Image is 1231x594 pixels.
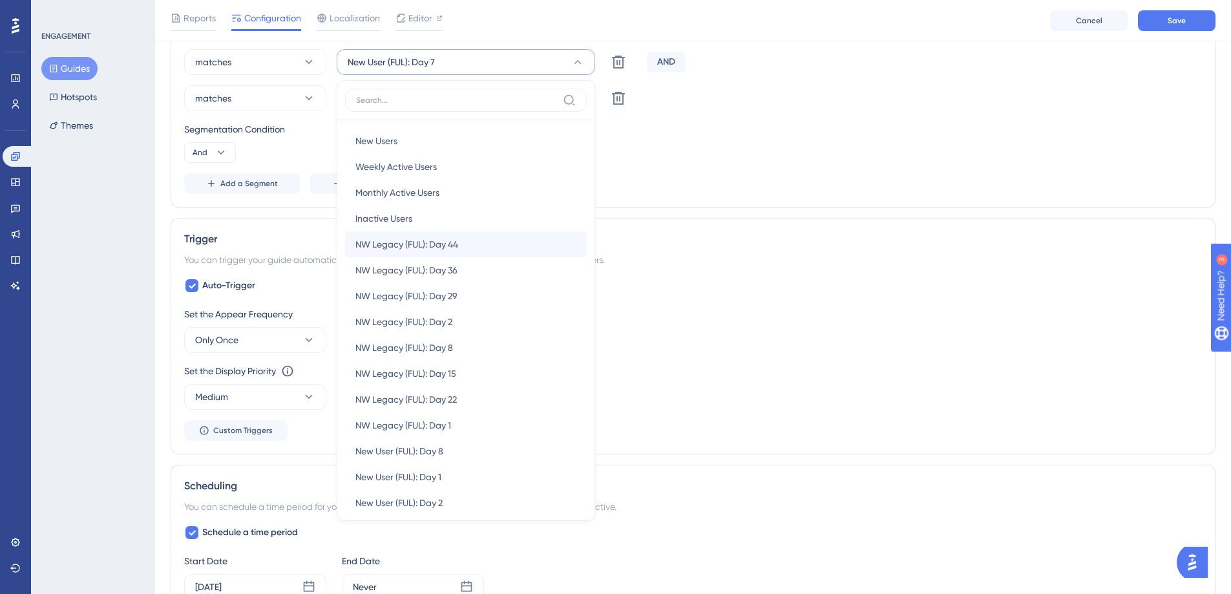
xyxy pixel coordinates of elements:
[348,54,435,70] span: New User (FUL): Day 7
[195,54,231,70] span: matches
[355,133,397,149] span: New Users
[184,306,1202,322] div: Set the Appear Frequency
[184,478,1202,494] div: Scheduling
[30,3,81,19] span: Need Help?
[345,154,587,180] button: Weekly Active Users
[244,10,301,26] span: Configuration
[184,363,276,379] div: Set the Display Priority
[355,418,451,433] span: NW Legacy (FUL): Day 1
[345,180,587,206] button: Monthly Active Users
[184,553,326,569] div: Start Date
[355,495,443,511] span: New User (FUL): Day 2
[355,237,458,252] span: NW Legacy (FUL): Day 44
[355,366,456,381] span: NW Legacy (FUL): Day 15
[345,438,587,464] button: New User (FUL): Day 8
[355,469,441,485] span: New User (FUL): Day 1
[1177,543,1215,582] iframe: UserGuiding AI Assistant Launcher
[195,90,231,106] span: matches
[1138,10,1215,31] button: Save
[345,335,587,361] button: NW Legacy (FUL): Day 8
[213,425,273,436] span: Custom Triggers
[355,392,457,407] span: NW Legacy (FUL): Day 22
[184,49,326,75] button: matches
[337,49,595,75] button: New User (FUL): Day 7
[184,252,1202,268] div: You can trigger your guide automatically when the target URL is visited, and/or use the custom tr...
[345,309,587,335] button: NW Legacy (FUL): Day 2
[345,128,587,154] button: New Users
[184,142,236,163] button: And
[355,211,412,226] span: Inactive Users
[184,499,1202,514] div: You can schedule a time period for your guide to appear. Scheduling will not work if the status i...
[345,257,587,283] button: NW Legacy (FUL): Day 36
[355,443,443,459] span: New User (FUL): Day 8
[355,159,437,175] span: Weekly Active Users
[355,288,458,304] span: NW Legacy (FUL): Day 29
[193,147,207,158] span: And
[355,262,458,278] span: NW Legacy (FUL): Day 36
[184,173,300,194] button: Add a Segment
[1076,16,1102,26] span: Cancel
[202,525,298,540] span: Schedule a time period
[90,6,94,17] div: 3
[195,389,228,405] span: Medium
[195,332,238,348] span: Only Once
[41,114,101,137] button: Themes
[41,31,90,41] div: ENGAGEMENT
[202,278,255,293] span: Auto-Trigger
[1050,10,1128,31] button: Cancel
[1168,16,1186,26] span: Save
[184,122,1202,137] div: Segmentation Condition
[41,85,105,109] button: Hotspots
[408,10,432,26] span: Editor
[330,10,380,26] span: Localization
[41,57,98,80] button: Guides
[184,231,1202,247] div: Trigger
[345,464,587,490] button: New User (FUL): Day 1
[355,185,439,200] span: Monthly Active Users
[184,327,326,353] button: Only Once
[184,85,326,111] button: matches
[345,206,587,231] button: Inactive Users
[184,420,288,441] button: Custom Triggers
[345,412,587,438] button: NW Legacy (FUL): Day 1
[184,10,216,26] span: Reports
[355,340,453,355] span: NW Legacy (FUL): Day 8
[356,95,558,105] input: Search...
[342,553,484,569] div: End Date
[345,283,587,309] button: NW Legacy (FUL): Day 29
[647,52,686,72] div: AND
[345,490,587,516] button: New User (FUL): Day 2
[184,384,326,410] button: Medium
[220,178,278,189] span: Add a Segment
[310,173,436,194] button: Create a Segment
[345,361,587,387] button: NW Legacy (FUL): Day 15
[355,314,452,330] span: NW Legacy (FUL): Day 2
[345,231,587,257] button: NW Legacy (FUL): Day 44
[345,387,587,412] button: NW Legacy (FUL): Day 22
